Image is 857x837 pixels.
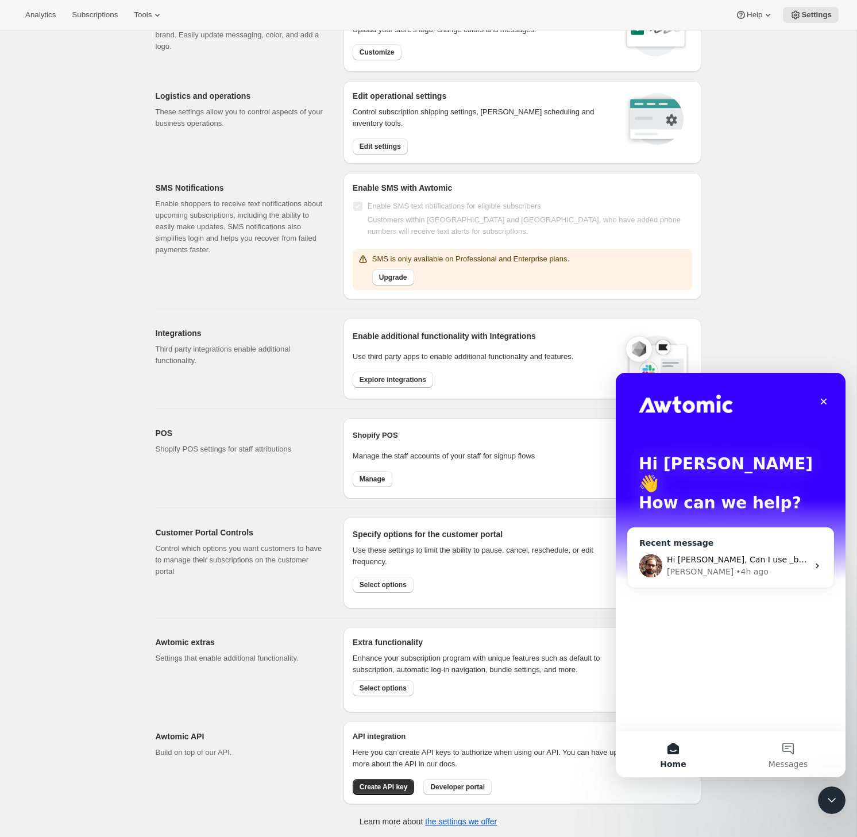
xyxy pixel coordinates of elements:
[728,7,781,23] button: Help
[156,543,325,577] p: Control which options you want customers to have to manage their subscriptions on the customer po...
[156,182,325,194] h2: SMS Notifications
[134,10,152,20] span: Tools
[353,637,423,648] h2: Extra functionality
[156,443,325,455] p: Shopify POS settings for staff attributions
[353,680,414,696] button: Select options
[353,545,620,568] div: Use these settings to limit the ability to pause, cancel, reschedule, or edit frequency.
[353,182,692,194] h2: Enable SMS with Awtomic
[360,816,497,827] p: Learn more about
[156,747,325,758] p: Build on top of our API.
[430,782,485,792] span: Developer portal
[423,779,492,795] button: Developer portal
[353,471,392,487] button: Manage
[372,269,414,286] button: Upgrade
[747,10,762,20] span: Help
[156,106,325,129] p: These settings allow you to control aspects of your business operations.
[65,7,125,23] button: Subscriptions
[156,527,325,538] h2: Customer Portal Controls
[72,10,118,20] span: Subscriptions
[156,731,325,742] h2: Awtomic API
[353,430,620,441] h2: Shopify POS
[198,18,218,39] div: Close
[156,90,325,102] h2: Logistics and operations
[425,817,497,826] a: the settings we offer
[368,202,541,210] span: Enable SMS text notifications for eligible subscribers
[353,372,433,388] button: Explore integrations
[156,18,325,52] p: Customize subscription emails to match your brand. Easily update messaging, color, and add a logo.
[353,44,402,60] button: Customize
[353,138,408,155] button: Edit settings
[379,273,407,282] span: Upgrade
[51,193,118,205] div: [PERSON_NAME]
[360,142,401,151] span: Edit settings
[51,182,307,191] span: Hi [PERSON_NAME], Can I use _bundleUid same for each order?
[353,577,414,593] button: Select options
[616,373,846,777] iframe: Intercom live chat
[120,193,153,205] div: • 4h ago
[156,198,325,256] p: Enable shoppers to receive text notifications about upcoming subscriptions, including the ability...
[156,344,325,367] p: Third party integrations enable additional functionality.
[360,580,407,589] span: Select options
[368,215,681,236] span: Customers within [GEOGRAPHIC_DATA] and [GEOGRAPHIC_DATA], who have added phone numbers will recei...
[801,10,832,20] span: Settings
[18,7,63,23] button: Analytics
[156,637,325,648] h2: Awtomic extras
[353,450,620,462] p: Manage the staff accounts of your staff for signup flows
[156,653,325,664] p: Settings that enable additional functionality.
[44,387,70,395] span: Home
[353,653,615,676] p: Enhance your subscription program with unique features such as default to subscription, automatic...
[353,747,692,770] p: Here you can create API keys to authorize when using our API. You can have up to 2 API keys. Read...
[156,427,325,439] h2: POS
[353,106,609,129] p: Control subscription shipping settings, [PERSON_NAME] scheduling and inventory tools.
[353,90,609,102] h2: Edit operational settings
[783,7,839,23] button: Settings
[156,327,325,339] h2: Integrations
[372,253,569,265] p: SMS is only available on Professional and Enterprise plans.
[818,786,846,814] iframe: Intercom live chat
[360,48,395,57] span: Customize
[127,7,170,23] button: Tools
[360,684,407,693] span: Select options
[353,779,415,795] button: Create API key
[353,731,692,742] h2: API integration
[360,475,385,484] span: Manage
[115,358,230,404] button: Messages
[353,351,615,362] p: Use third party apps to enable additional functionality and features.
[360,782,408,792] span: Create API key
[353,529,620,540] h2: Specify options for the customer portal
[25,10,56,20] span: Analytics
[360,375,426,384] span: Explore integrations
[353,330,615,342] h2: Enable additional functionality with Integrations
[153,387,192,395] span: Messages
